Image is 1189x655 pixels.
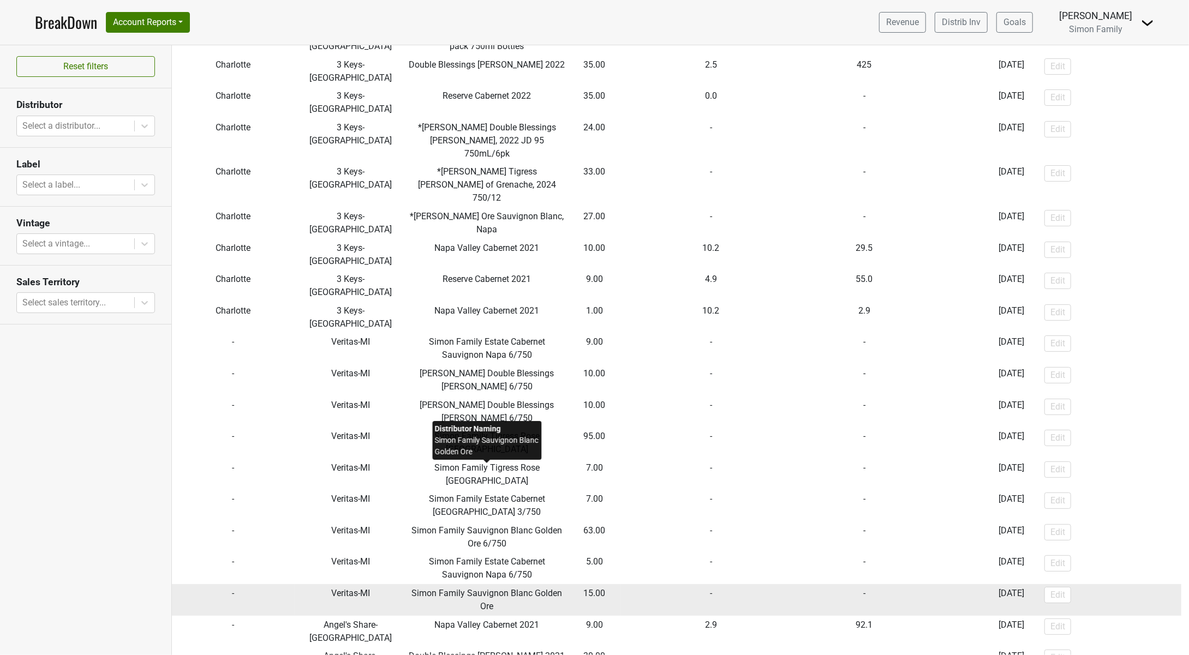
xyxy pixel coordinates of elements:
[443,91,531,101] span: Reserve Cabernet 2022
[295,553,406,585] td: Veritas-MI
[106,12,190,33] button: Account Reports
[801,584,928,616] td: -
[801,616,928,647] td: 92.1
[172,616,295,647] td: -
[295,239,406,271] td: 3 Keys-[GEOGRAPHIC_DATA]
[981,364,1042,396] td: [DATE]
[981,490,1042,521] td: [DATE]
[568,333,621,365] td: 9.00
[981,270,1042,302] td: [DATE]
[801,163,928,208] td: -
[621,553,801,585] td: -
[1044,555,1071,572] button: Edit
[801,396,928,428] td: -
[928,521,981,553] td: -
[420,400,554,423] span: [PERSON_NAME] Double Blessings [PERSON_NAME] 6/750
[568,553,621,585] td: 5.00
[801,270,928,302] td: 55.0
[295,427,406,459] td: Veritas-MI
[295,521,406,553] td: Veritas-MI
[568,584,621,616] td: 15.00
[1044,430,1071,446] button: Edit
[172,521,295,553] td: -
[435,620,540,630] span: Napa Valley Cabernet 2021
[1044,165,1071,182] button: Edit
[172,207,295,239] td: Charlotte
[172,459,295,490] td: -
[981,396,1042,428] td: [DATE]
[621,118,801,163] td: -
[928,302,981,333] td: -
[801,118,928,163] td: -
[295,396,406,428] td: Veritas-MI
[1044,242,1071,258] button: Edit
[981,302,1042,333] td: [DATE]
[621,459,801,490] td: -
[621,427,801,459] td: -
[928,333,981,365] td: -
[172,396,295,428] td: -
[295,270,406,302] td: 3 Keys-[GEOGRAPHIC_DATA]
[621,302,801,333] td: 10.2
[1044,304,1071,321] button: Edit
[568,56,621,87] td: 35.00
[1044,121,1071,137] button: Edit
[1044,399,1071,415] button: Edit
[295,118,406,163] td: 3 Keys-[GEOGRAPHIC_DATA]
[928,364,981,396] td: -
[295,163,406,208] td: 3 Keys-[GEOGRAPHIC_DATA]
[16,277,155,288] h3: Sales Territory
[295,616,406,647] td: Angel's Share-[GEOGRAPHIC_DATA]
[928,239,981,271] td: -
[981,56,1042,87] td: [DATE]
[981,207,1042,239] td: [DATE]
[410,211,564,235] span: *[PERSON_NAME] Ore Sauvignon Blanc, Napa
[801,207,928,239] td: -
[1044,367,1071,383] button: Edit
[295,56,406,87] td: 3 Keys-[GEOGRAPHIC_DATA]
[295,333,406,365] td: Veritas-MI
[568,207,621,239] td: 27.00
[928,584,981,616] td: -
[801,553,928,585] td: -
[928,396,981,428] td: -
[443,274,531,284] span: Reserve Cabernet 2021
[295,584,406,616] td: Veritas-MI
[981,521,1042,553] td: [DATE]
[568,87,621,118] td: 35.00
[928,427,981,459] td: -
[429,556,545,580] span: Simon Family Estate Cabernet Sauvignon Napa 6/750
[1044,273,1071,289] button: Edit
[172,87,295,118] td: Charlotte
[420,368,554,392] span: [PERSON_NAME] Double Blessings [PERSON_NAME] 6/750
[621,56,801,87] td: 2.5
[172,163,295,208] td: Charlotte
[1044,492,1071,509] button: Edit
[295,87,406,118] td: 3 Keys-[GEOGRAPHIC_DATA]
[981,163,1042,208] td: [DATE]
[879,12,926,33] a: Revenue
[981,118,1042,163] td: [DATE]
[295,459,406,490] td: Veritas-MI
[1044,618,1071,635] button: Edit
[981,459,1042,490] td: [DATE]
[172,584,295,616] td: -
[1069,24,1122,34] span: Simon Family
[981,333,1042,365] td: [DATE]
[801,364,928,396] td: -
[295,302,406,333] td: 3 Keys-[GEOGRAPHIC_DATA]
[172,270,295,302] td: Charlotte
[16,99,155,111] h3: Distributor
[801,459,928,490] td: -
[16,56,155,77] button: Reset filters
[429,336,545,360] span: Simon Family Estate Cabernet Sauvignon Napa 6/750
[409,59,565,70] span: Double Blessings [PERSON_NAME] 2022
[172,490,295,521] td: -
[434,462,540,486] span: Simon Family Tigress Rose [GEOGRAPHIC_DATA]
[621,87,801,118] td: 0.0
[621,239,801,271] td: 10.2
[417,28,558,51] span: [PERSON_NAME] Sauvignon, Napa 6 pack 750ml Bottles
[1044,89,1071,106] button: Edit
[568,239,621,271] td: 10.00
[928,118,981,163] td: -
